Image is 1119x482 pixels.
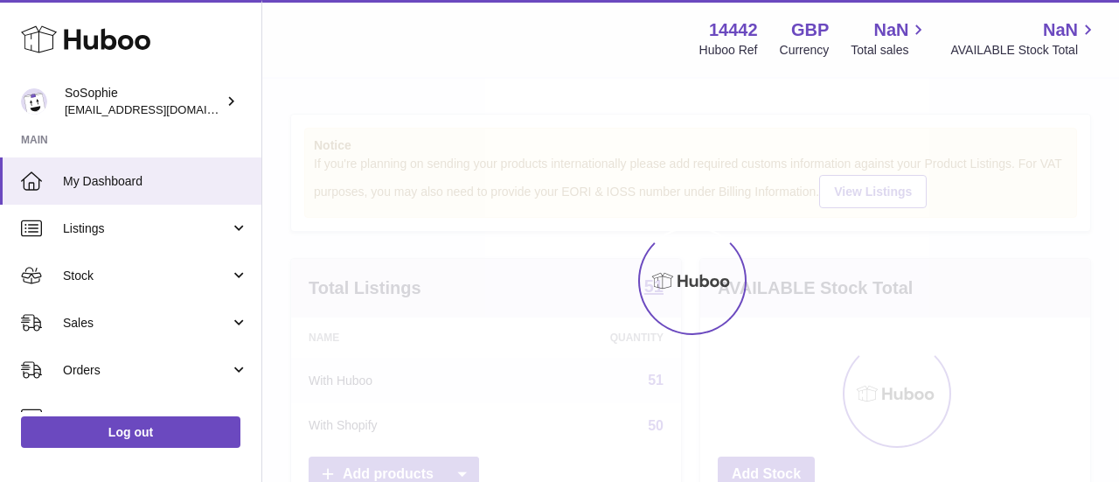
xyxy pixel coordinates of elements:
strong: GBP [791,18,829,42]
span: Orders [63,362,230,379]
a: NaN AVAILABLE Stock Total [950,18,1098,59]
span: Sales [63,315,230,332]
div: Currency [780,42,830,59]
span: NaN [1043,18,1078,42]
span: [EMAIL_ADDRESS][DOMAIN_NAME] [65,102,257,116]
div: SoSophie [65,85,222,118]
span: Stock [63,268,230,284]
span: Usage [63,409,248,426]
span: Total sales [851,42,928,59]
strong: 14442 [709,18,758,42]
img: internalAdmin-14442@internal.huboo.com [21,88,47,115]
span: Listings [63,220,230,237]
span: AVAILABLE Stock Total [950,42,1098,59]
a: Log out [21,416,240,448]
div: Huboo Ref [699,42,758,59]
span: NaN [873,18,908,42]
span: My Dashboard [63,173,248,190]
a: NaN Total sales [851,18,928,59]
